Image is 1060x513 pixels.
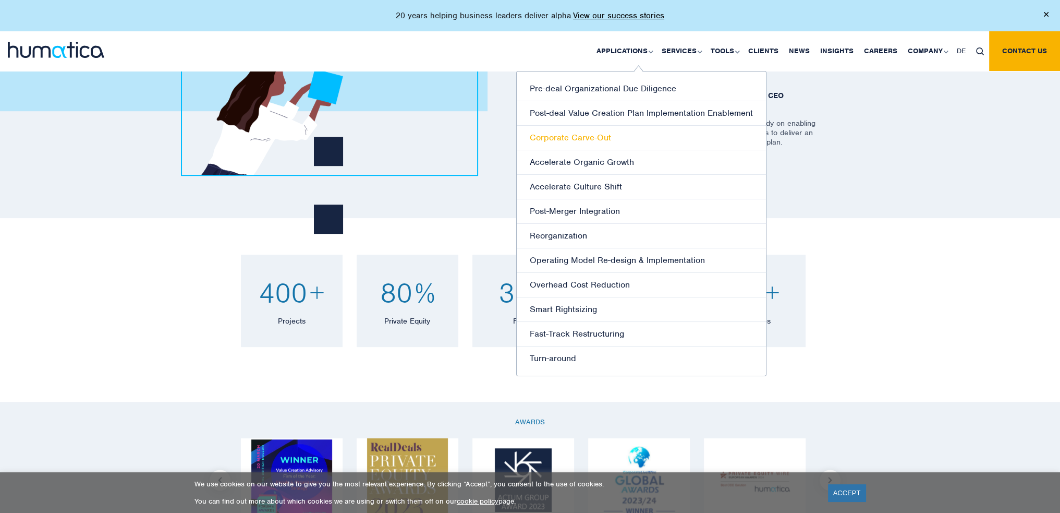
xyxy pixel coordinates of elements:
[903,31,952,71] a: Company
[743,31,784,71] a: Clients
[517,297,766,322] a: Smart Rightsizing
[194,480,815,488] p: We use cookies on our website to give you the most relevant experience. By clicking “Accept”, you...
[784,31,815,71] a: News
[517,347,766,371] a: Turn-around
[483,316,564,326] p: Funds
[517,101,766,126] a: Post-deal Value Creation Plan Implementation Enablement
[820,470,840,491] button: Next
[457,497,498,506] a: cookie policy
[714,464,795,495] img: Logo
[310,276,324,311] span: +
[517,248,766,273] a: Operating Model Re-design & Implementation
[517,199,766,224] a: Post-Merger Integration
[517,150,766,175] a: Accelerate Organic Growth
[517,224,766,248] a: Reorganization
[976,47,984,55] img: search_icon
[859,31,903,71] a: Careers
[498,276,531,311] span: 35
[380,276,412,311] span: 80
[210,470,230,491] button: Previous
[517,273,766,297] a: Overhead Cost Reduction
[415,276,435,311] span: %
[989,31,1060,71] a: Contact us
[952,31,971,71] a: DE
[815,31,859,71] a: Insights
[656,31,705,71] a: Services
[957,46,966,55] span: DE
[591,31,656,71] a: Applications
[573,10,664,21] a: View our success stories
[396,10,664,21] p: 20 years helping business leaders deliver alpha.
[495,448,552,512] img: Logo
[517,322,766,347] a: Fast-Track Restructuring
[517,126,766,150] a: Corporate Carve-Out
[241,417,820,426] p: AWARDS
[8,42,104,58] img: logo
[517,77,766,101] a: Pre-deal Organizational Due Diligence
[259,276,307,311] span: 400
[251,316,332,326] p: Projects
[828,484,866,502] a: ACCEPT
[367,316,448,326] p: Private Equity
[194,497,815,506] p: You can find out more about which cookies we are using or switch them off on our page.
[517,175,766,199] a: Accelerate Culture Shift
[765,276,779,311] span: +
[705,31,743,71] a: Tools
